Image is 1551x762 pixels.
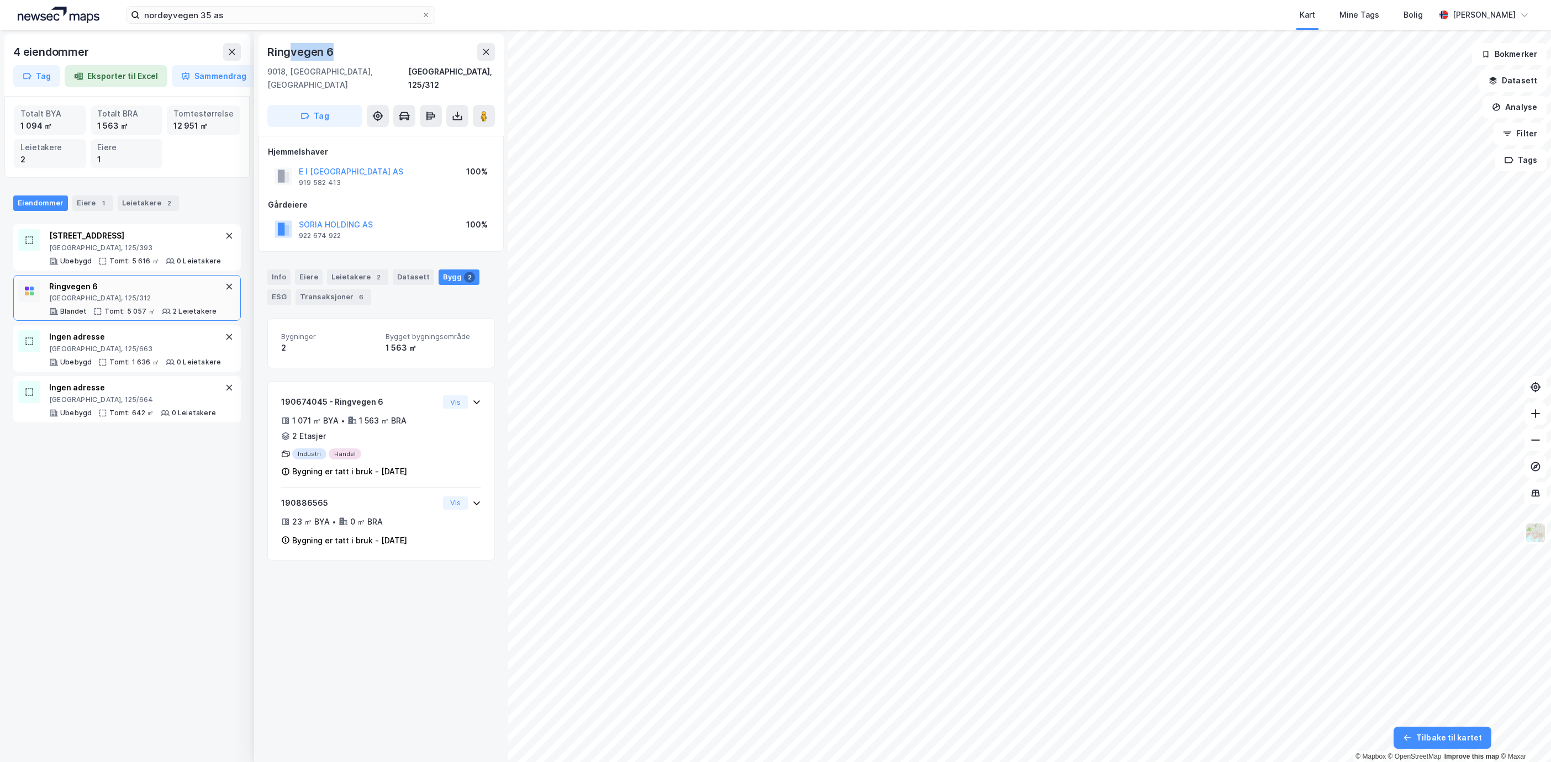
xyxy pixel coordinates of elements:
[281,395,439,409] div: 190674045 - Ringvegen 6
[1394,727,1491,749] button: Tilbake til kartet
[177,257,221,266] div: 0 Leietakere
[97,154,156,166] div: 1
[109,409,154,417] div: Tomt: 642 ㎡
[1300,8,1315,22] div: Kart
[299,231,341,240] div: 922 674 922
[267,289,291,305] div: ESG
[97,108,156,120] div: Totalt BRA
[281,332,377,341] span: Bygninger
[60,409,92,417] div: Ubebygd
[49,330,221,343] div: Ingen adresse
[49,229,221,242] div: [STREET_ADDRESS]
[98,198,109,209] div: 1
[350,515,383,528] div: 0 ㎡ BRA
[172,65,256,87] button: Sammendrag
[1525,522,1546,543] img: Z
[49,345,221,353] div: [GEOGRAPHIC_DATA], 125/663
[292,414,339,427] div: 1 071 ㎡ BYA
[359,414,407,427] div: 1 563 ㎡ BRA
[173,120,234,132] div: 12 951 ㎡
[464,272,475,283] div: 2
[281,496,439,510] div: 190886565
[1479,70,1547,92] button: Datasett
[1496,709,1551,762] div: Kontrollprogram for chat
[443,395,468,409] button: Vis
[97,120,156,132] div: 1 563 ㎡
[281,341,377,354] div: 2
[13,43,91,61] div: 4 eiendommer
[386,341,481,354] div: 1 563 ㎡
[172,409,216,417] div: 0 Leietakere
[267,65,408,92] div: 9018, [GEOGRAPHIC_DATA], [GEOGRAPHIC_DATA]
[140,7,421,23] input: Søk på adresse, matrikkel, gårdeiere, leietakere eller personer
[1453,8,1516,22] div: [PERSON_NAME]
[173,108,234,120] div: Tomtestørrelse
[20,120,80,132] div: 1 094 ㎡
[1483,96,1547,118] button: Analyse
[60,358,92,367] div: Ubebygd
[373,272,384,283] div: 2
[20,154,80,166] div: 2
[18,7,99,23] img: logo.a4113a55bc3d86da70a041830d287a7e.svg
[341,416,345,425] div: •
[49,294,217,303] div: [GEOGRAPHIC_DATA], 125/312
[109,257,159,266] div: Tomt: 5 616 ㎡
[408,65,495,92] div: [GEOGRAPHIC_DATA], 125/312
[267,269,291,285] div: Info
[267,43,336,61] div: Ringvegen 6
[296,289,371,305] div: Transaksjoner
[267,105,362,127] button: Tag
[292,534,407,547] div: Bygning er tatt i bruk - [DATE]
[72,195,113,211] div: Eiere
[49,381,216,394] div: Ingen adresse
[292,430,326,443] div: 2 Etasjer
[268,198,494,211] div: Gårdeiere
[60,257,92,266] div: Ubebygd
[49,280,217,293] div: Ringvegen 6
[20,141,80,154] div: Leietakere
[65,65,167,87] button: Eksporter til Excel
[1404,8,1423,22] div: Bolig
[1388,753,1442,760] a: OpenStreetMap
[118,195,179,211] div: Leietakere
[104,307,155,316] div: Tomt: 5 057 ㎡
[292,465,407,478] div: Bygning er tatt i bruk - [DATE]
[49,395,216,404] div: [GEOGRAPHIC_DATA], 125/664
[295,269,323,285] div: Eiere
[466,165,488,178] div: 100%
[60,307,87,316] div: Blandet
[163,198,175,209] div: 2
[20,108,80,120] div: Totalt BYA
[1339,8,1379,22] div: Mine Tags
[356,292,367,303] div: 6
[466,218,488,231] div: 100%
[1444,753,1499,760] a: Improve this map
[327,269,388,285] div: Leietakere
[177,358,221,367] div: 0 Leietakere
[299,178,341,187] div: 919 582 413
[332,517,336,526] div: •
[1355,753,1386,760] a: Mapbox
[393,269,434,285] div: Datasett
[49,244,221,252] div: [GEOGRAPHIC_DATA], 125/393
[439,269,479,285] div: Bygg
[97,141,156,154] div: Eiere
[1472,43,1547,65] button: Bokmerker
[1494,123,1547,145] button: Filter
[292,515,330,528] div: 23 ㎡ BYA
[443,496,468,510] button: Vis
[386,332,481,341] span: Bygget bygningsområde
[13,65,60,87] button: Tag
[1496,709,1551,762] iframe: Chat Widget
[13,195,68,211] div: Eiendommer
[109,358,159,367] div: Tomt: 1 636 ㎡
[268,145,494,158] div: Hjemmelshaver
[173,307,217,316] div: 2 Leietakere
[1495,149,1547,171] button: Tags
